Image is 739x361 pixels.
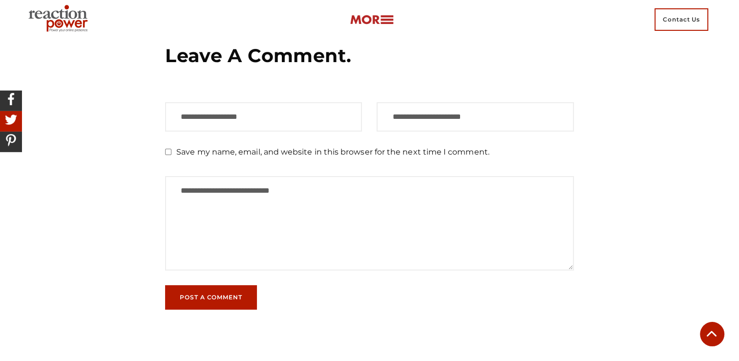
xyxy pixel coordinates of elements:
[2,132,20,149] img: Share On Pinterest
[180,294,242,300] span: Post a Comment
[165,285,257,310] button: Post a Comment
[2,111,20,128] img: Share On Twitter
[24,2,95,37] img: Executive Branding | Personal Branding Agency
[350,14,394,25] img: more-btn.png
[655,8,708,31] span: Contact Us
[165,44,574,68] h3: Leave a Comment.
[2,90,20,108] img: Share On Facebook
